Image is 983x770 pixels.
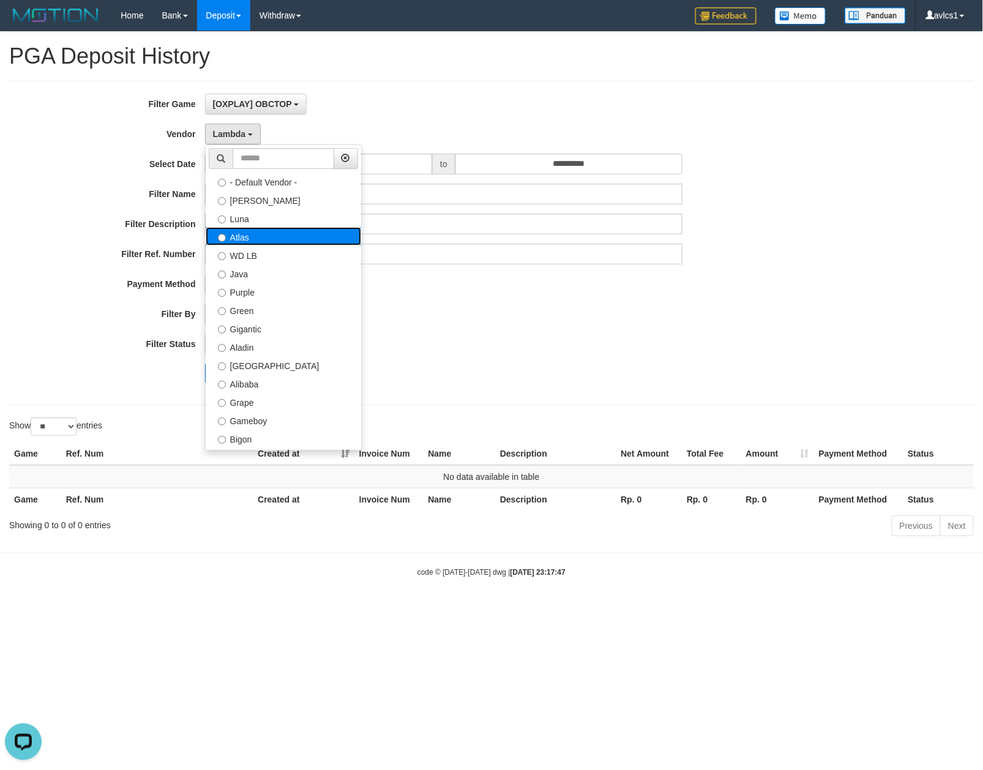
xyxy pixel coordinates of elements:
input: Purple [218,289,226,297]
button: [OXPLAY] OBCTOP [205,94,307,114]
th: Status [903,488,974,510]
small: code © [DATE]-[DATE] dwg | [417,568,566,577]
span: Lambda [213,129,246,139]
input: [GEOGRAPHIC_DATA] [218,362,226,370]
select: Showentries [31,417,77,436]
span: [OXPLAY] OBCTOP [213,99,292,109]
strong: [DATE] 23:17:47 [510,568,566,577]
input: - Default Vendor - [218,179,226,187]
img: MOTION_logo.png [9,6,102,24]
label: Aladin [206,337,361,356]
img: Feedback.jpg [695,7,757,24]
input: Bigon [218,436,226,444]
td: No data available in table [9,465,974,488]
th: Description [495,488,616,510]
th: Invoice Num [354,488,424,510]
th: Invoice Num [354,443,424,465]
input: WD LB [218,252,226,260]
th: Total Fee [682,443,741,465]
input: Gameboy [218,417,226,425]
input: Java [218,271,226,278]
th: Rp. 0 [741,488,814,510]
th: Description [495,443,616,465]
input: Grape [218,399,226,407]
th: Net Amount [616,443,682,465]
th: Status [903,443,974,465]
input: Aladin [218,344,226,352]
h1: PGA Deposit History [9,44,974,69]
label: [GEOGRAPHIC_DATA] [206,356,361,374]
th: Rp. 0 [682,488,741,510]
th: Ref. Num [61,488,253,510]
button: Open LiveChat chat widget [5,5,42,42]
label: Allstar [206,447,361,466]
input: [PERSON_NAME] [218,197,226,205]
label: - Default Vendor - [206,172,361,190]
th: Payment Method [814,488,903,510]
label: Show entries [9,417,102,436]
label: Atlas [206,227,361,245]
img: panduan.png [845,7,906,24]
label: Green [206,301,361,319]
label: Bigon [206,429,361,447]
input: Gigantic [218,326,226,334]
th: Game [9,488,61,510]
label: Java [206,264,361,282]
label: Gigantic [206,319,361,337]
div: Showing 0 to 0 of 0 entries [9,514,400,531]
label: Grape [206,392,361,411]
a: Previous [892,515,941,536]
label: Alibaba [206,374,361,392]
th: Created at: activate to sort column ascending [253,443,354,465]
span: to [432,154,455,174]
input: Luna [218,215,226,223]
label: Purple [206,282,361,301]
th: Created at [253,488,354,510]
input: Atlas [218,234,226,242]
label: [PERSON_NAME] [206,190,361,209]
input: Alibaba [218,381,226,389]
th: Game [9,443,61,465]
th: Name [423,443,495,465]
input: Green [218,307,226,315]
button: Lambda [205,124,261,144]
th: Name [423,488,495,510]
label: Luna [206,209,361,227]
th: Payment Method [814,443,903,465]
a: Next [940,515,974,536]
th: Rp. 0 [616,488,682,510]
label: Gameboy [206,411,361,429]
th: Ref. Num [61,443,253,465]
img: Button%20Memo.svg [775,7,826,24]
label: WD LB [206,245,361,264]
th: Amount: activate to sort column ascending [741,443,814,465]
